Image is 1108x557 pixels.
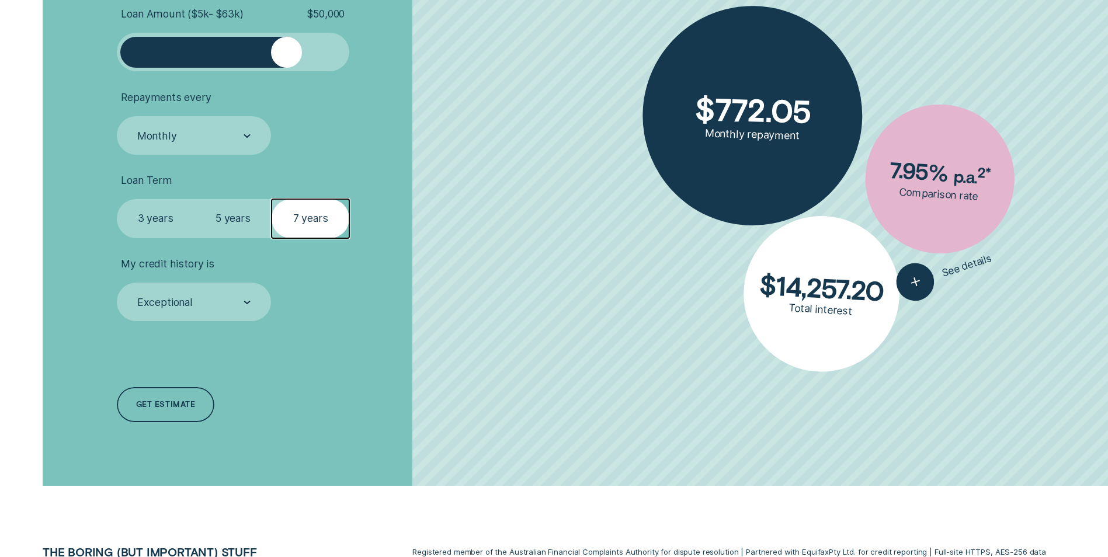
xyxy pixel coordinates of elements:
[843,547,855,556] span: L T D
[891,239,997,305] button: See details
[121,8,243,20] span: Loan Amount ( $5k - $63k )
[137,130,177,142] div: Monthly
[137,296,193,309] div: Exceptional
[117,199,194,238] label: 3 years
[272,199,349,238] label: 7 years
[194,199,272,238] label: 5 years
[121,174,172,187] span: Loan Term
[843,547,855,556] span: Ltd
[307,8,345,20] span: $ 50,000
[940,252,994,279] span: See details
[121,91,211,104] span: Repayments every
[121,257,214,270] span: My credit history is
[829,547,840,556] span: P T Y
[829,547,840,556] span: Pty
[117,387,215,422] a: Get estimate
